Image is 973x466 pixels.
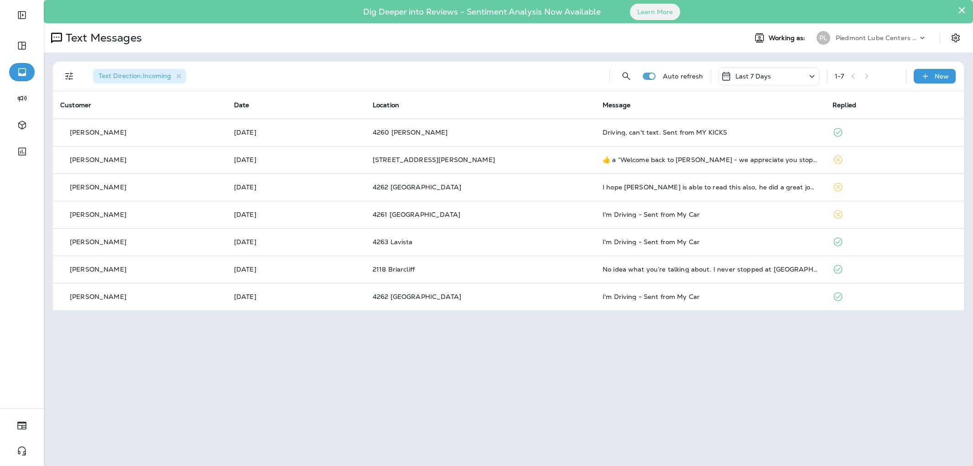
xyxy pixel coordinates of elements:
[957,3,966,17] button: Close
[735,73,771,80] p: Last 7 Days
[70,238,126,246] p: [PERSON_NAME]
[373,101,399,109] span: Location
[70,129,126,136] p: [PERSON_NAME]
[70,156,126,163] p: [PERSON_NAME]
[234,266,358,273] p: Sep 29, 2025 11:22 AM
[603,266,818,273] div: No idea what you’re talking about. I never stopped at Jiffy, babe. I haven’t used a third-party c...
[373,210,460,219] span: 4261 [GEOGRAPHIC_DATA]
[603,293,818,300] div: I'm Driving - Sent from My Car
[769,34,807,42] span: Working as:
[70,183,126,191] p: [PERSON_NAME]
[9,6,35,24] button: Expand Sidebar
[234,101,250,109] span: Date
[617,67,635,85] button: Search Messages
[373,238,413,246] span: 4263 Lavista
[373,265,415,273] span: 2118 Briarcliff
[836,34,918,42] p: Piedmont Lube Centers LLC
[70,293,126,300] p: [PERSON_NAME]
[373,156,495,164] span: [STREET_ADDRESS][PERSON_NAME]
[603,183,818,191] div: I hope Sean is able to read this also, he did a great job replacing my oil pan a few weeks ago an...
[833,101,856,109] span: Replied
[373,128,448,136] span: 4260 [PERSON_NAME]
[947,30,964,46] button: Settings
[373,293,461,301] span: 4262 [GEOGRAPHIC_DATA]
[234,238,358,246] p: Sep 29, 2025 12:17 PM
[234,211,358,218] p: Sep 29, 2025 12:17 PM
[62,31,142,45] p: Text Messages
[234,129,358,136] p: Sep 30, 2025 11:31 AM
[603,129,818,136] div: Driving, can't text. Sent from MY KICKS
[234,156,358,163] p: Sep 29, 2025 05:46 PM
[630,4,680,20] button: Learn More
[234,183,358,191] p: Sep 29, 2025 04:35 PM
[835,73,844,80] div: 1 - 7
[60,101,91,109] span: Customer
[234,293,358,300] p: Sep 26, 2025 01:17 PM
[70,211,126,218] p: [PERSON_NAME]
[817,31,830,45] div: PL
[935,73,949,80] p: New
[60,67,78,85] button: Filters
[99,72,171,80] span: Text Direction : Incoming
[663,73,703,80] p: Auto refresh
[603,238,818,246] div: I'm Driving - Sent from My Car
[603,101,630,109] span: Message
[603,211,818,218] div: I'm Driving - Sent from My Car
[337,10,627,13] p: Dig Deeper into Reviews - Sentiment Analysis Now Available
[373,183,461,191] span: 4262 [GEOGRAPHIC_DATA]
[603,156,818,163] div: ​👍​ a “ Welcome back to Jiffy Lube - we appreciate you stopping by again! Please leave us a revie...
[93,69,186,84] div: Text Direction:Incoming
[70,266,126,273] p: [PERSON_NAME]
